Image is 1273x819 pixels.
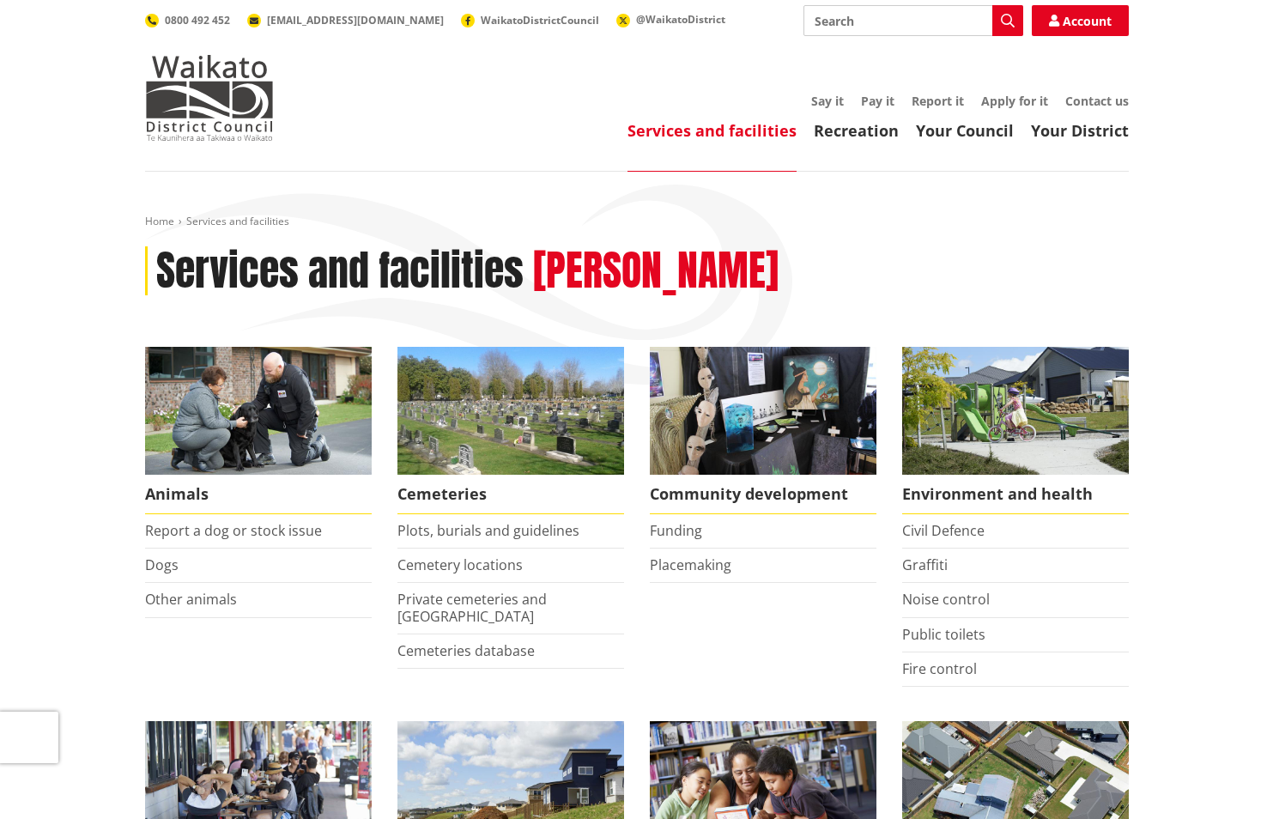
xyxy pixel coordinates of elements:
[650,475,876,514] span: Community development
[650,347,876,514] a: Matariki Travelling Suitcase Art Exhibition Community development
[803,5,1023,36] input: Search input
[1065,93,1129,109] a: Contact us
[186,214,289,228] span: Services and facilities
[902,590,990,609] a: Noise control
[650,347,876,475] img: Matariki Travelling Suitcase Art Exhibition
[902,475,1129,514] span: Environment and health
[145,521,322,540] a: Report a dog or stock issue
[397,590,547,625] a: Private cemeteries and [GEOGRAPHIC_DATA]
[902,521,985,540] a: Civil Defence
[145,347,372,514] a: Waikato District Council Animal Control team Animals
[397,521,579,540] a: Plots, burials and guidelines
[650,521,702,540] a: Funding
[145,215,1129,229] nav: breadcrumb
[861,93,894,109] a: Pay it
[397,347,624,514] a: Huntly Cemetery Cemeteries
[481,13,599,27] span: WaikatoDistrictCouncil
[145,555,179,574] a: Dogs
[247,13,444,27] a: [EMAIL_ADDRESS][DOMAIN_NAME]
[145,590,237,609] a: Other animals
[165,13,230,27] span: 0800 492 452
[461,13,599,27] a: WaikatoDistrictCouncil
[902,347,1129,514] a: New housing in Pokeno Environment and health
[814,120,899,141] a: Recreation
[616,12,725,27] a: @WaikatoDistrict
[902,347,1129,475] img: New housing in Pokeno
[902,659,977,678] a: Fire control
[916,120,1014,141] a: Your Council
[397,475,624,514] span: Cemeteries
[145,347,372,475] img: Animal Control
[397,555,523,574] a: Cemetery locations
[145,475,372,514] span: Animals
[145,13,230,27] a: 0800 492 452
[267,13,444,27] span: [EMAIL_ADDRESS][DOMAIN_NAME]
[981,93,1048,109] a: Apply for it
[636,12,725,27] span: @WaikatoDistrict
[912,93,964,109] a: Report it
[397,641,535,660] a: Cemeteries database
[902,555,948,574] a: Graffiti
[156,246,524,296] h1: Services and facilities
[1032,5,1129,36] a: Account
[1031,120,1129,141] a: Your District
[902,625,985,644] a: Public toilets
[397,347,624,475] img: Huntly Cemetery
[145,214,174,228] a: Home
[533,246,779,296] h2: [PERSON_NAME]
[811,93,844,109] a: Say it
[627,120,797,141] a: Services and facilities
[650,555,731,574] a: Placemaking
[145,55,274,141] img: Waikato District Council - Te Kaunihera aa Takiwaa o Waikato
